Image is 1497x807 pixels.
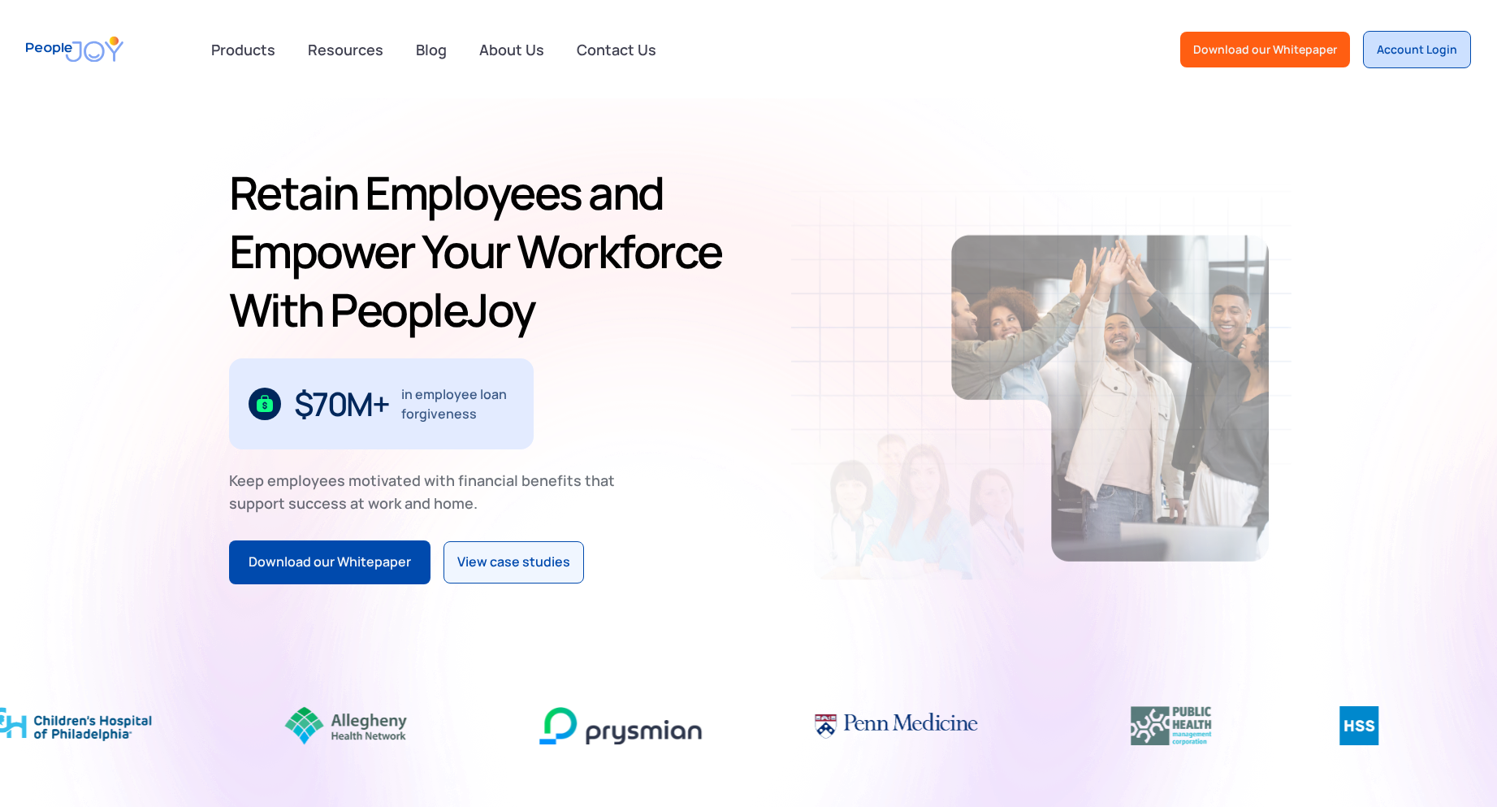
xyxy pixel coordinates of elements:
[1193,41,1337,58] div: Download our Whitepaper
[298,32,393,67] a: Resources
[229,163,742,339] h1: Retain Employees and Empower Your Workforce With PeopleJoy
[229,358,534,449] div: 1 / 3
[567,32,666,67] a: Contact Us
[26,26,123,72] a: home
[443,541,584,584] a: View case studies
[1180,32,1350,67] a: Download our Whitepaper
[229,469,629,514] div: Keep employees motivated with financial benefits that support success at work and home.
[469,32,554,67] a: About Us
[249,552,411,573] div: Download our Whitepaper
[1377,41,1457,58] div: Account Login
[1363,31,1471,68] a: Account Login
[401,384,514,423] div: in employee loan forgiveness
[294,391,389,417] div: $70M+
[406,32,456,67] a: Blog
[814,433,1024,579] img: Retain-Employees-PeopleJoy
[201,33,285,66] div: Products
[951,235,1269,562] img: Retain-Employees-PeopleJoy
[229,540,430,584] a: Download our Whitepaper
[457,552,570,573] div: View case studies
